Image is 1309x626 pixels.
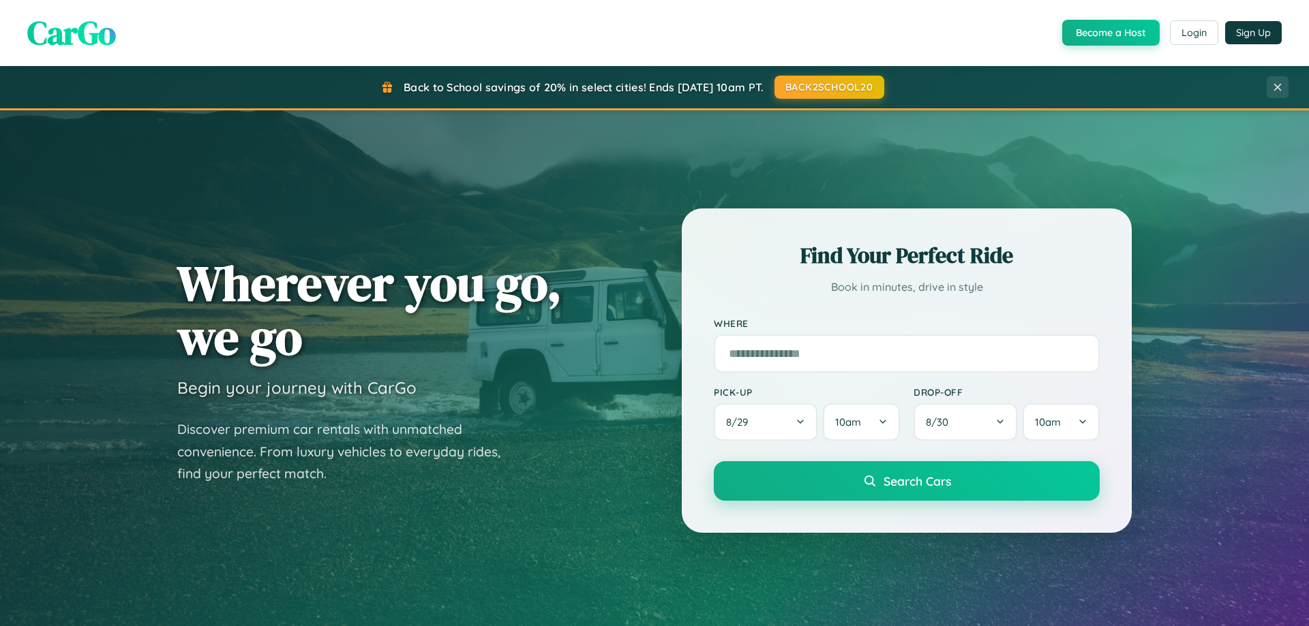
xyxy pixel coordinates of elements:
span: 8 / 30 [926,416,955,428]
button: BACK2SCHOOL20 [774,76,884,99]
label: Drop-off [914,386,1100,398]
h1: Wherever you go, we go [177,256,562,364]
span: Search Cars [884,473,951,488]
button: 8/29 [714,403,817,441]
p: Discover premium car rentals with unmatched convenience. From luxury vehicles to everyday rides, ... [177,418,518,485]
label: Pick-up [714,386,900,398]
button: 10am [1023,403,1100,441]
button: Search Cars [714,461,1100,501]
span: CarGo [27,10,116,55]
span: Back to School savings of 20% in select cities! Ends [DATE] 10am PT. [404,80,764,94]
button: Become a Host [1062,20,1160,46]
button: Sign Up [1225,21,1282,44]
span: 10am [835,416,861,428]
span: 10am [1035,416,1061,428]
p: Book in minutes, drive in style [714,277,1100,297]
button: 10am [823,403,900,441]
h2: Find Your Perfect Ride [714,240,1100,270]
h3: Begin your journey with CarGo [177,377,417,398]
label: Where [714,317,1100,329]
button: Login [1170,20,1218,45]
span: 8 / 29 [726,416,755,428]
button: 8/30 [914,403,1017,441]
